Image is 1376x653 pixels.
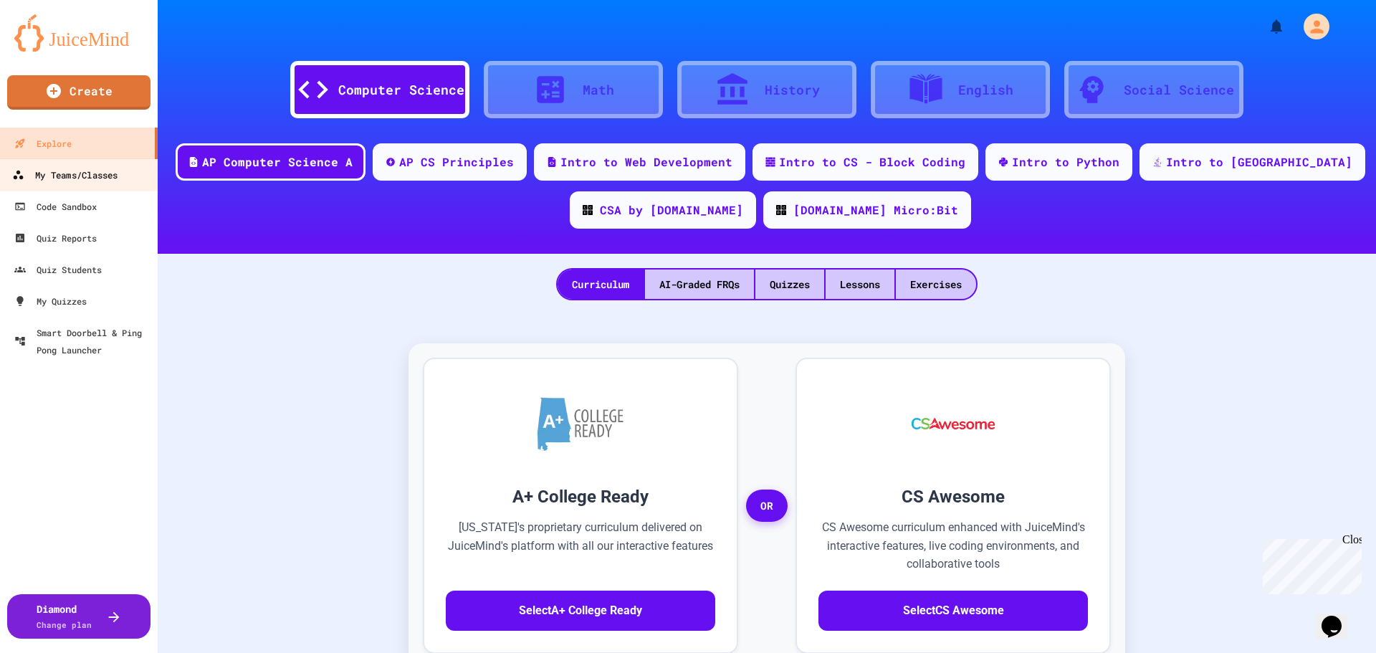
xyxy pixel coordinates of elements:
[583,205,593,215] img: CODE_logo_RGB.png
[897,381,1010,467] img: CS Awesome
[818,484,1088,510] h3: CS Awesome
[14,135,72,152] div: Explore
[12,166,118,184] div: My Teams/Classes
[14,324,152,358] div: Smart Doorbell & Ping Pong Launcher
[37,601,92,631] div: Diamond
[1166,153,1352,171] div: Intro to [GEOGRAPHIC_DATA]
[1257,533,1362,594] iframe: chat widget
[14,14,143,52] img: logo-orange.svg
[446,518,715,573] p: [US_STATE]'s proprietary curriculum delivered on JuiceMind's platform with all our interactive fe...
[446,484,715,510] h3: A+ College Ready
[560,153,732,171] div: Intro to Web Development
[776,205,786,215] img: CODE_logo_RGB.png
[765,80,820,100] div: History
[537,397,623,451] img: A+ College Ready
[746,490,788,523] span: OR
[958,80,1013,100] div: English
[793,201,958,219] div: [DOMAIN_NAME] Micro:Bit
[14,229,97,247] div: Quiz Reports
[818,591,1088,631] button: SelectCS Awesome
[896,270,976,299] div: Exercises
[645,270,754,299] div: AI-Graded FRQs
[6,6,99,91] div: Chat with us now!Close
[1241,14,1289,39] div: My Notifications
[755,270,824,299] div: Quizzes
[399,153,514,171] div: AP CS Principles
[14,198,97,215] div: Code Sandbox
[202,153,353,171] div: AP Computer Science A
[826,270,894,299] div: Lessons
[600,201,743,219] div: CSA by [DOMAIN_NAME]
[1012,153,1119,171] div: Intro to Python
[583,80,614,100] div: Math
[37,619,92,630] span: Change plan
[446,591,715,631] button: SelectA+ College Ready
[7,75,150,110] a: Create
[7,594,150,639] button: DiamondChange plan
[558,270,644,299] div: Curriculum
[1124,80,1234,100] div: Social Science
[1289,10,1333,43] div: My Account
[14,261,102,278] div: Quiz Students
[1316,596,1362,639] iframe: chat widget
[818,518,1088,573] p: CS Awesome curriculum enhanced with JuiceMind's interactive features, live coding environments, a...
[779,153,965,171] div: Intro to CS - Block Coding
[338,80,464,100] div: Computer Science
[14,292,87,310] div: My Quizzes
